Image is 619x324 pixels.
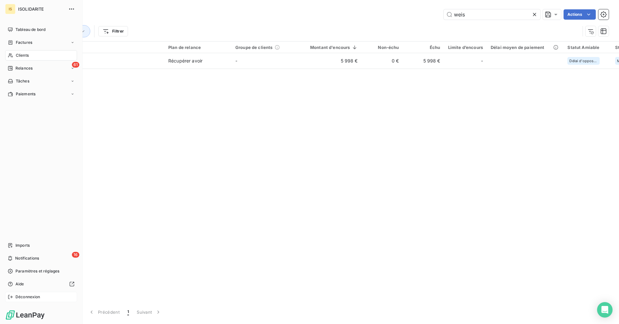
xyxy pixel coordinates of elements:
[127,309,129,315] span: 1
[302,45,358,50] div: Montant d'encours
[235,45,273,50] span: Groupe de clients
[567,45,607,50] div: Statut Amiable
[15,294,40,300] span: Déconnexion
[448,45,483,50] div: Limite d’encours
[72,252,79,258] span: 16
[235,58,237,63] span: -
[15,243,30,248] span: Imports
[16,52,29,58] span: Clients
[407,45,440,50] div: Échu
[72,62,79,68] span: 61
[168,45,228,50] div: Plan de relance
[444,9,540,20] input: Rechercher
[16,91,35,97] span: Paiements
[84,305,123,319] button: Précédent
[18,6,64,12] span: ISOLIDARITE
[15,255,39,261] span: Notifications
[44,61,161,67] span: WEIS TRAVAUX
[362,53,403,69] td: 0 €
[299,53,362,69] td: 5 998 €
[403,53,444,69] td: 5 998 €
[569,59,598,63] span: Délai d'opposition en cours
[15,65,33,71] span: Relances
[15,281,24,287] span: Aide
[5,279,77,289] a: Aide
[133,305,165,319] button: Suivant
[15,27,45,33] span: Tableau de bord
[16,40,32,45] span: Factures
[98,26,128,36] button: Filtrer
[168,58,202,64] div: Récupérer avoir
[16,78,29,84] span: Tâches
[15,268,59,274] span: Paramètres et réglages
[481,58,483,64] span: -
[5,310,45,320] img: Logo LeanPay
[5,4,15,14] div: IS
[123,305,133,319] button: 1
[564,9,596,20] button: Actions
[597,302,613,318] div: Open Intercom Messenger
[491,45,560,50] div: Délai moyen de paiement
[366,45,399,50] div: Non-échu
